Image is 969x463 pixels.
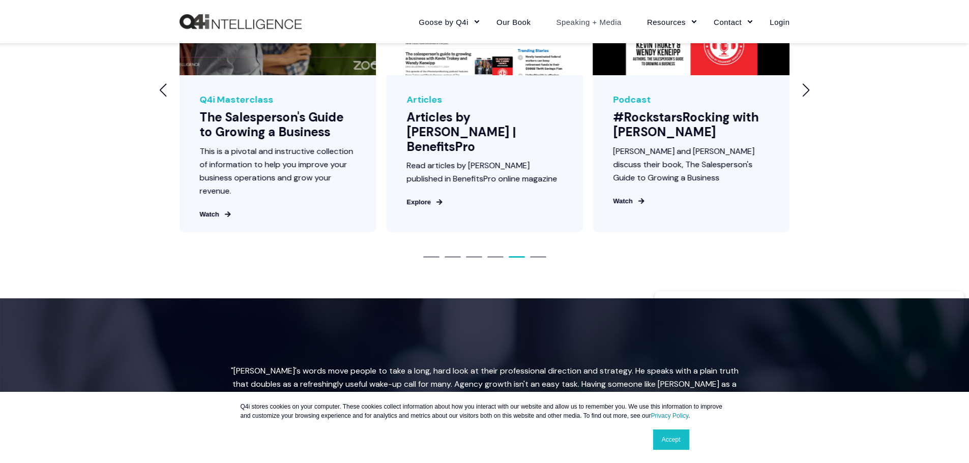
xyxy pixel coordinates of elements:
[651,412,688,419] a: Privacy Policy
[445,256,461,258] span: Go to slide 2
[802,83,810,97] div: Next slide
[655,291,964,458] iframe: Popup CTA
[159,83,167,97] div: Previous slide
[653,429,689,450] a: Accept
[180,14,302,29] a: Back to Home
[509,256,525,258] span: Go to slide 5
[487,256,504,258] span: Go to slide 4
[466,256,482,258] span: Go to slide 3
[241,402,729,420] p: Q4i stores cookies on your computer. These cookies collect information about how you interact wit...
[180,14,302,29] img: Q4intelligence, LLC logo
[423,256,439,258] span: Go to slide 1
[530,256,546,258] span: Go to slide 6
